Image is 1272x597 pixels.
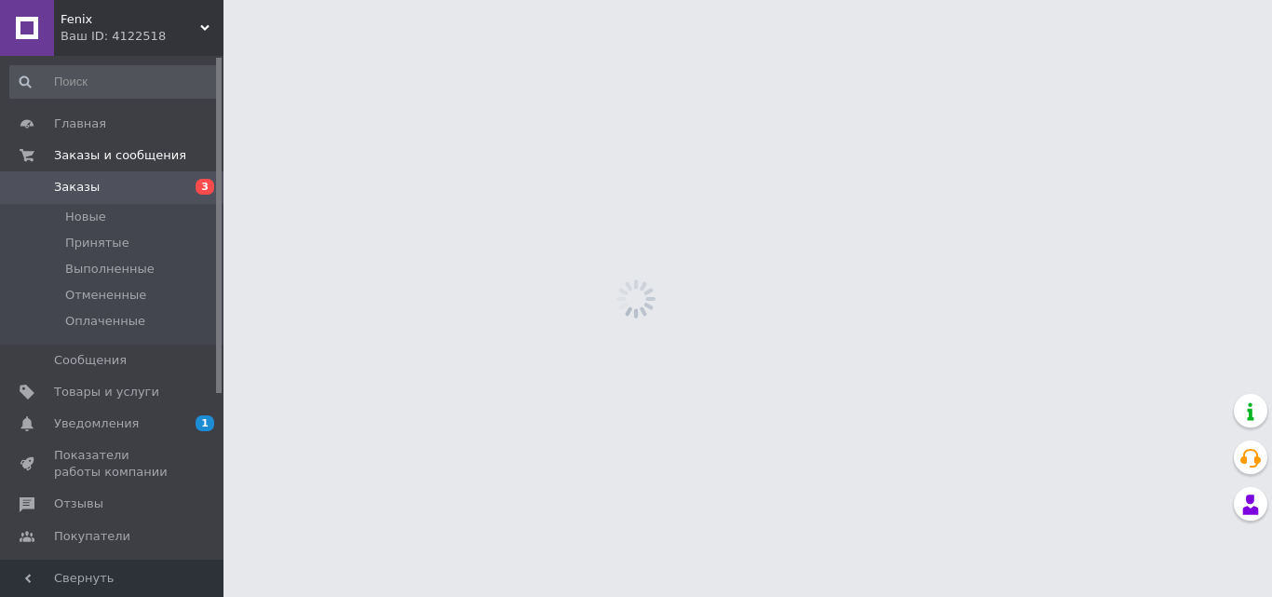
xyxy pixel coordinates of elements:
span: Покупатели [54,528,130,545]
span: 3 [196,179,214,195]
input: Поиск [9,65,220,99]
span: 1 [196,415,214,431]
span: Оплаченные [65,313,145,330]
span: Выполненные [65,261,155,278]
span: Принятые [65,235,129,251]
span: Товары и услуги [54,384,159,400]
div: Ваш ID: 4122518 [61,28,223,45]
span: Отзывы [54,495,103,512]
span: Заказы и сообщения [54,147,186,164]
span: Новые [65,209,106,225]
span: Уведомления [54,415,139,432]
span: Отмененные [65,287,146,304]
span: Заказы [54,179,100,196]
span: Главная [54,115,106,132]
span: Сообщения [54,352,127,369]
span: Fenix [61,11,200,28]
span: Показатели работы компании [54,447,172,481]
